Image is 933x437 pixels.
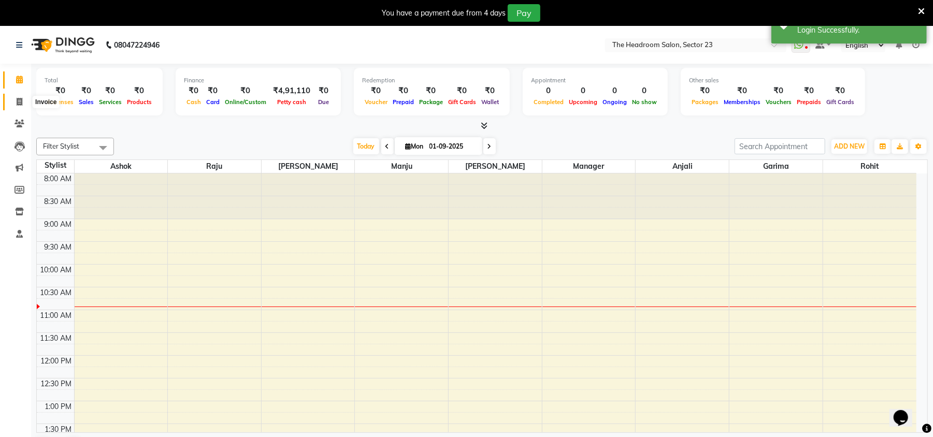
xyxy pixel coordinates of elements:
b: 08047224946 [114,31,160,60]
span: Rohit [823,160,916,173]
button: Pay [508,4,540,22]
span: Manager [542,160,636,173]
span: Completed [531,98,566,106]
div: Login Successfully. [797,25,919,36]
div: ₹0 [362,85,390,97]
span: Mon [403,142,426,150]
span: Cash [184,98,204,106]
span: Petty cash [275,98,309,106]
div: 0 [629,85,659,97]
div: 12:00 PM [39,356,74,367]
div: 0 [600,85,629,97]
span: Voucher [362,98,390,106]
div: 1:30 PM [43,424,74,435]
div: ₹0 [76,85,96,97]
input: 2025-09-01 [426,139,478,154]
span: [PERSON_NAME] [262,160,355,173]
span: [PERSON_NAME] [449,160,542,173]
div: Stylist [37,160,74,171]
div: Total [45,76,154,85]
div: 0 [566,85,600,97]
div: Redemption [362,76,501,85]
div: Other sales [689,76,857,85]
div: 8:00 AM [42,173,74,184]
span: Raju [168,160,261,173]
span: Today [353,138,379,154]
span: Garima [729,160,823,173]
div: Appointment [531,76,659,85]
button: ADD NEW [831,139,867,154]
span: Filter Stylist [43,142,79,150]
div: ₹0 [314,85,333,97]
span: Memberships [721,98,763,106]
div: ₹0 [184,85,204,97]
span: Sales [76,98,96,106]
img: logo [26,31,97,60]
span: Products [124,98,154,106]
div: 11:00 AM [38,310,74,321]
div: You have a payment due from 4 days [382,8,506,19]
span: Gift Cards [446,98,479,106]
div: ₹4,91,110 [269,85,314,97]
span: Ashok [75,160,168,173]
iframe: chat widget [889,396,923,427]
div: ₹0 [794,85,824,97]
div: ₹0 [96,85,124,97]
div: 9:00 AM [42,219,74,230]
span: Wallet [479,98,501,106]
div: ₹0 [390,85,417,97]
div: ₹0 [45,85,76,97]
div: 0 [531,85,566,97]
span: Ongoing [600,98,629,106]
span: No show [629,98,659,106]
div: 9:30 AM [42,242,74,253]
span: Services [96,98,124,106]
div: ₹0 [124,85,154,97]
div: ₹0 [446,85,479,97]
div: 11:30 AM [38,333,74,344]
span: Due [315,98,332,106]
span: Vouchers [763,98,794,106]
span: Anjali [636,160,729,173]
span: Online/Custom [222,98,269,106]
span: Card [204,98,222,106]
input: Search Appointment [735,138,825,154]
span: Upcoming [566,98,600,106]
div: ₹0 [689,85,721,97]
div: Finance [184,76,333,85]
span: ADD NEW [834,142,865,150]
div: ₹0 [824,85,857,97]
div: ₹0 [479,85,501,97]
div: ₹0 [721,85,763,97]
div: Invoice [33,96,59,108]
div: 12:30 PM [39,378,74,389]
span: Package [417,98,446,106]
span: Prepaids [794,98,824,106]
div: 8:30 AM [42,196,74,207]
div: ₹0 [222,85,269,97]
div: 10:00 AM [38,265,74,275]
span: Manju [355,160,448,173]
span: Gift Cards [824,98,857,106]
span: Packages [689,98,721,106]
div: 10:30 AM [38,287,74,298]
div: ₹0 [763,85,794,97]
div: ₹0 [204,85,222,97]
div: ₹0 [417,85,446,97]
span: Prepaid [390,98,417,106]
div: 1:00 PM [43,401,74,412]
